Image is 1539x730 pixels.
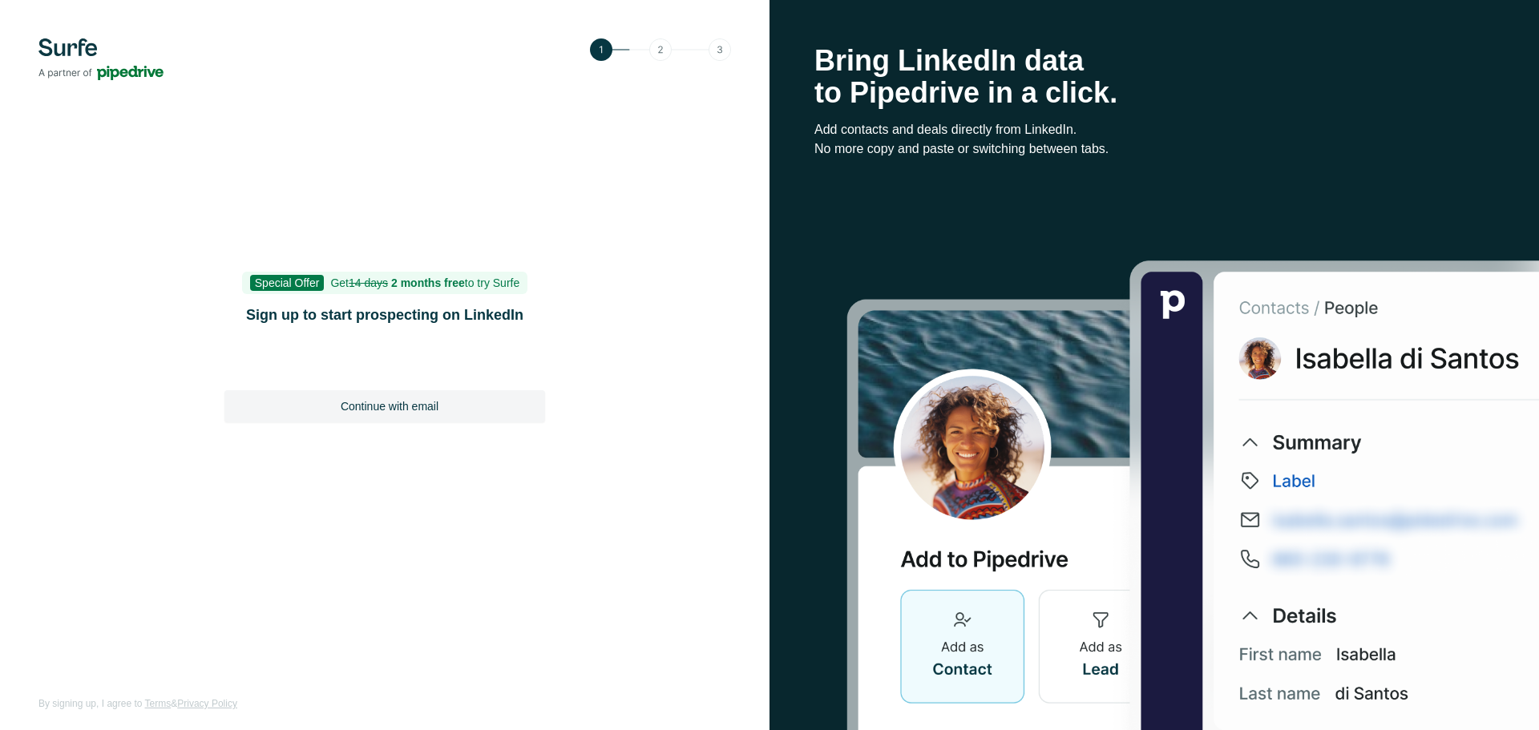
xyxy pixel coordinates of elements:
span: Get to try Surfe [330,276,519,289]
img: Surfe Stock Photo - Selling good vibes [846,259,1539,730]
b: 2 months free [391,276,465,289]
span: By signing up, I agree to [38,698,142,709]
span: Special Offer [250,275,325,291]
iframe: Sign in with Google Button [216,347,553,382]
span: & [171,698,177,709]
img: Step 1 [590,38,731,61]
a: Privacy Policy [177,698,237,709]
h1: Bring LinkedIn data to Pipedrive in a click. [814,45,1494,109]
p: Add contacts and deals directly from LinkedIn. [814,120,1494,139]
h1: Sign up to start prospecting on LinkedIn [224,304,545,326]
p: No more copy and paste or switching between tabs. [814,139,1494,159]
span: Continue with email [341,398,438,414]
a: Terms [145,698,172,709]
s: 14 days [349,276,388,289]
img: Surfe's logo [38,38,164,80]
